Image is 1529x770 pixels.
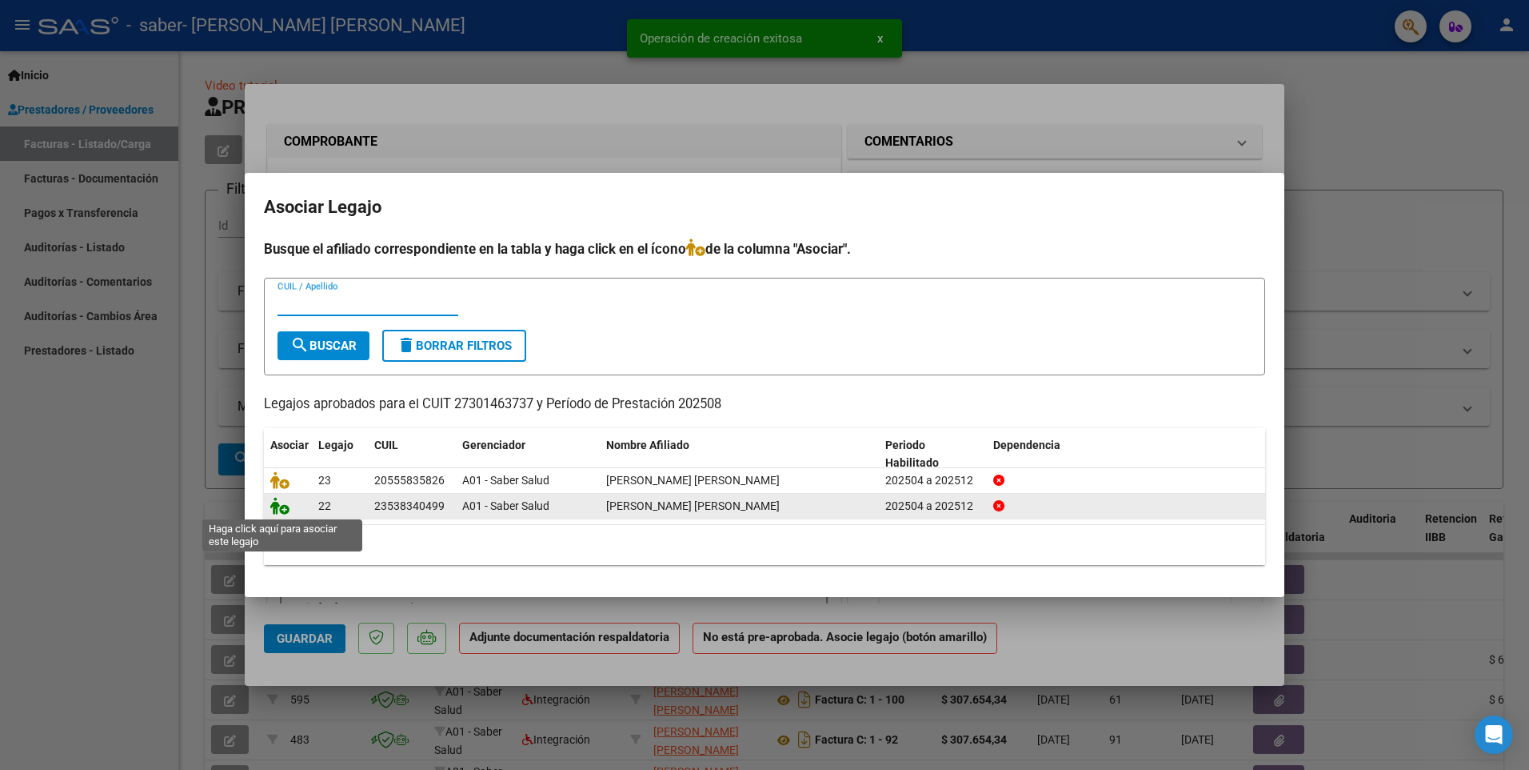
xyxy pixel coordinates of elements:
span: Legajo [318,439,353,451]
span: CUIL [374,439,398,451]
div: 2 registros [264,525,1265,565]
span: 22 [318,499,331,512]
span: GOMEZ VALENTINO LEONEL [606,474,780,487]
span: Dependencia [993,439,1060,451]
span: A01 - Saber Salud [462,499,549,512]
h4: Busque el afiliado correspondiente en la tabla y haga click en el ícono de la columna "Asociar". [264,239,1265,259]
datatable-header-cell: Gerenciador [456,428,600,481]
button: Borrar Filtros [382,330,526,362]
span: Buscar [290,339,357,353]
div: 23538340499 [374,497,445,515]
span: Borrar Filtros [397,339,512,353]
span: GOMEZ THOMAS BENJAMIN [606,499,780,512]
span: 23 [318,474,331,487]
mat-icon: search [290,335,309,355]
h2: Asociar Legajo [264,192,1265,223]
datatable-header-cell: Asociar [264,428,312,481]
datatable-header-cell: Periodo Habilitado [879,428,987,481]
mat-icon: delete [397,335,416,355]
datatable-header-cell: Legajo [312,428,368,481]
datatable-header-cell: Dependencia [987,428,1266,481]
span: Gerenciador [462,439,525,451]
span: A01 - Saber Salud [462,474,549,487]
span: Asociar [270,439,309,451]
div: 20555835826 [374,471,445,490]
datatable-header-cell: CUIL [368,428,456,481]
datatable-header-cell: Nombre Afiliado [600,428,879,481]
p: Legajos aprobados para el CUIT 27301463737 y Período de Prestación 202508 [264,395,1265,415]
button: Buscar [277,331,369,360]
span: Periodo Habilitado [885,439,939,470]
div: 202504 a 202512 [885,471,980,490]
div: Open Intercom Messenger [1475,716,1513,754]
div: 202504 a 202512 [885,497,980,515]
span: Nombre Afiliado [606,439,689,451]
